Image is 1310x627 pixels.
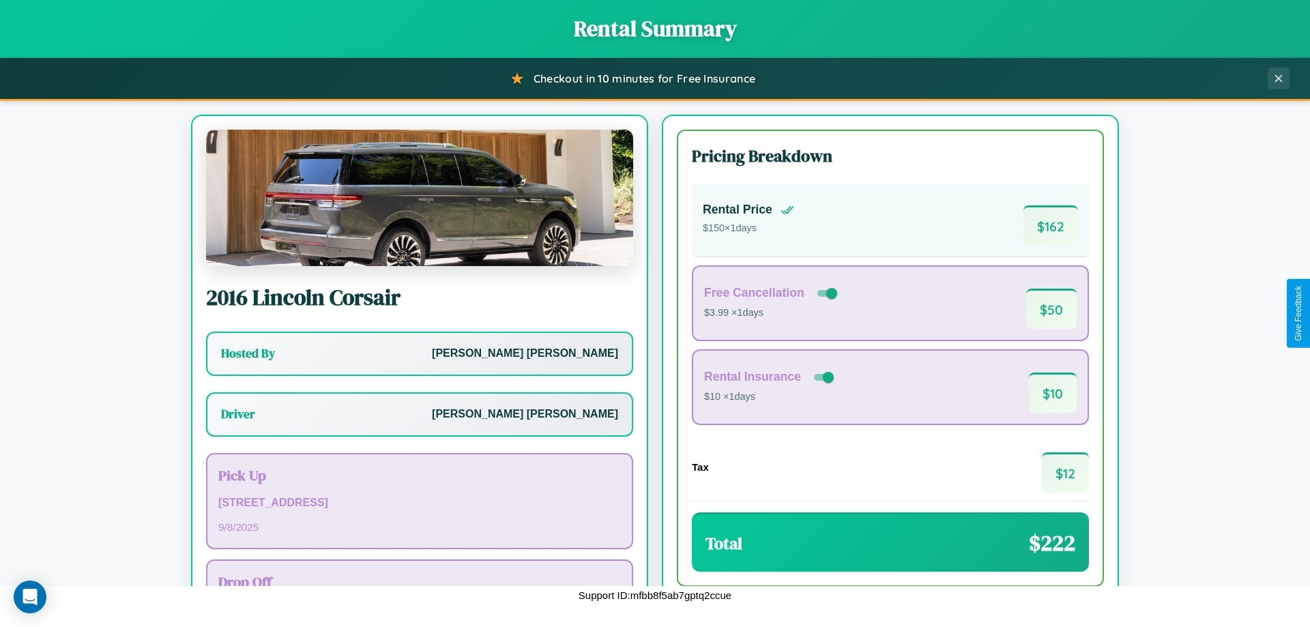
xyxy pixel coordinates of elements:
h3: Pricing Breakdown [692,145,1089,167]
h4: Free Cancellation [704,286,804,300]
p: Support ID: mfbb8f5ab7gptq2ccue [579,586,731,604]
h4: Rental Price [703,203,772,217]
p: [PERSON_NAME] [PERSON_NAME] [432,344,618,364]
span: $ 12 [1042,452,1089,493]
h3: Hosted By [221,345,275,362]
h1: Rental Summary [14,14,1296,44]
span: $ 222 [1029,528,1075,558]
h3: Driver [221,406,255,422]
p: $10 × 1 days [704,388,836,406]
h3: Total [705,532,742,555]
img: Lincoln Corsair [206,130,633,266]
h4: Rental Insurance [704,370,801,384]
p: 9 / 8 / 2025 [218,518,621,536]
p: $ 150 × 1 days [703,220,794,237]
span: $ 50 [1026,289,1077,329]
div: Give Feedback [1294,286,1303,341]
p: [STREET_ADDRESS] [218,493,621,513]
div: Open Intercom Messenger [14,581,46,613]
h4: Tax [692,461,709,473]
h2: 2016 Lincoln Corsair [206,282,633,312]
h3: Pick Up [218,465,621,485]
span: $ 162 [1023,205,1078,246]
h3: Drop Off [218,572,621,592]
p: $3.99 × 1 days [704,304,840,322]
span: $ 10 [1029,373,1077,413]
span: Checkout in 10 minutes for Free Insurance [534,72,755,85]
p: [PERSON_NAME] [PERSON_NAME] [432,405,618,424]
